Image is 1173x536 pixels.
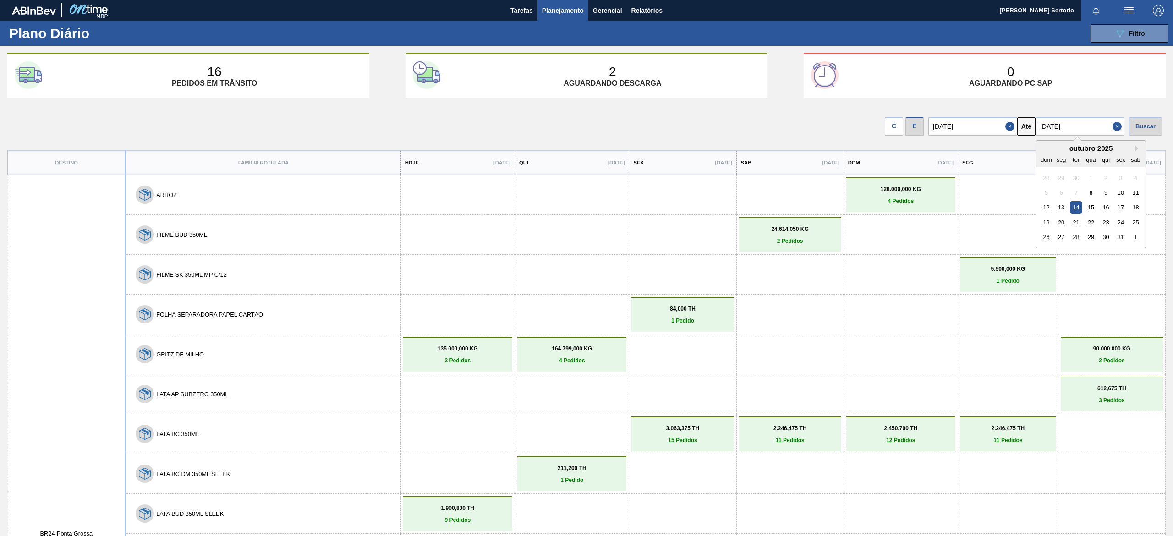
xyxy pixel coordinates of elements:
[741,238,839,244] p: 2 Pedidos
[1036,144,1146,152] div: outubro 2025
[156,311,263,318] button: FOLHA SEPARADORA PAPEL CARTÃO
[905,117,924,136] div: E
[822,160,839,165] p: [DATE]
[1114,172,1127,184] div: Not available sexta-feira, 3 de outubro de 2025
[8,151,126,175] th: Destino
[1055,201,1068,213] div: Choose segunda-feira, 13 de outubro de 2025
[631,5,663,16] span: Relatórios
[1085,216,1097,229] div: Choose quarta-feira, 22 de outubro de 2025
[1129,201,1142,213] div: Choose sábado, 18 de outubro de 2025
[634,317,731,324] p: 1 Pedido
[1055,186,1068,199] div: Not available segunda-feira, 6 de outubro de 2025
[963,437,1053,443] p: 11 Pedidos
[519,160,528,165] p: Qui
[849,437,953,443] p: 12 Pedidos
[963,266,1053,284] a: 5.500,000 KG1 Pedido
[1129,231,1142,243] div: Choose sábado, 1 de novembro de 2025
[848,160,860,165] p: Dom
[1153,5,1164,16] img: Logout
[1063,397,1161,404] p: 3 Pedidos
[520,345,624,352] p: 164.799,000 KG
[1129,216,1142,229] div: Choose sábado, 25 de outubro de 2025
[1129,186,1142,199] div: Choose sábado, 11 de outubro de 2025
[1129,117,1162,136] div: Buscar
[593,5,622,16] span: Gerencial
[1085,172,1097,184] div: Not available quarta-feira, 1 de outubro de 2025
[969,79,1052,88] p: Aguardando PC SAP
[406,517,510,523] p: 9 Pedidos
[1100,172,1112,184] div: Not available quinta-feira, 2 de outubro de 2025
[1100,186,1112,199] div: Choose quinta-feira, 9 de outubro de 2025
[1085,201,1097,213] div: Choose quarta-feira, 15 de outubro de 2025
[156,271,227,278] button: FILME SK 350ML MP C/12
[156,510,224,517] button: LATA BUD 350ML SLEEK
[139,348,151,360] img: 7hKVVNeldsGH5KwE07rPnOGsQy+SHCf9ftlnweef0E1el2YcIeEt5yaNqj+jPq4oMsVpG1vCxiwYEd4SvddTlxqBvEWZPhf52...
[1055,231,1068,243] div: Choose segunda-feira, 27 de outubro de 2025
[139,308,151,320] img: 7hKVVNeldsGH5KwE07rPnOGsQy+SHCf9ftlnweef0E1el2YcIeEt5yaNqj+jPq4oMsVpG1vCxiwYEd4SvddTlxqBvEWZPhf52...
[741,226,839,232] p: 24.614,050 KG
[963,425,1053,443] a: 2.246,475 TH11 Pedidos
[741,437,839,443] p: 11 Pedidos
[520,345,624,364] a: 164.799,000 KG4 Pedidos
[1017,117,1036,136] button: Até
[609,65,616,79] p: 2
[1063,357,1161,364] p: 2 Pedidos
[963,425,1053,432] p: 2.246,475 TH
[1063,385,1161,392] p: 612,675 TH
[542,5,584,16] span: Planejamento
[1091,24,1168,43] button: Filtro
[139,388,151,400] img: 7hKVVNeldsGH5KwE07rPnOGsQy+SHCf9ftlnweef0E1el2YcIeEt5yaNqj+jPq4oMsVpG1vCxiwYEd4SvddTlxqBvEWZPhf52...
[849,186,953,192] p: 128.000,000 KG
[1036,117,1124,136] input: dd/mm/yyyy
[962,160,973,165] p: Seg
[1100,201,1112,213] div: Choose quinta-feira, 16 de outubro de 2025
[156,191,177,198] button: ARROZ
[406,345,510,352] p: 135.000,000 KG
[741,425,839,432] p: 2.246,475 TH
[156,391,228,398] button: LATA AP SUBZERO 350ML
[12,6,56,15] img: TNhmsLtSVTkK8tSr43FrP2fwEKptu5GPRR3wAAAABJRU5ErkJggg==
[520,465,624,471] p: 211,200 TH
[715,160,732,165] p: [DATE]
[849,425,953,443] a: 2.450,700 TH12 Pedidos
[126,151,400,175] th: Família Rotulada
[1040,231,1052,243] div: Choose domingo, 26 de outubro de 2025
[520,357,624,364] p: 4 Pedidos
[1085,153,1097,166] div: qua
[849,198,953,204] p: 4 Pedidos
[741,160,752,165] p: Sab
[1063,345,1161,352] p: 90.000,000 KG
[1114,216,1127,229] div: Choose sexta-feira, 24 de outubro de 2025
[172,79,257,88] p: Pedidos em trânsito
[406,505,510,511] p: 1.900,800 TH
[634,437,731,443] p: 15 Pedidos
[1100,216,1112,229] div: Choose quinta-feira, 23 de outubro de 2025
[1005,117,1017,136] button: Close
[1129,172,1142,184] div: Not available sábado, 4 de outubro de 2025
[1113,117,1124,136] button: Close
[156,351,204,358] button: GRITZ DE MILHO
[1081,4,1111,17] button: Notificações
[1040,186,1052,199] div: Not available domingo, 5 de outubro de 2025
[1129,153,1142,166] div: sab
[885,115,903,136] div: Visão data de Coleta
[1070,186,1082,199] div: Not available terça-feira, 7 de outubro de 2025
[15,61,42,89] img: first-card-icon
[1039,170,1143,245] div: month 2025-10
[849,425,953,432] p: 2.450,700 TH
[156,431,199,438] button: LATA BC 350ML
[139,468,151,480] img: 7hKVVNeldsGH5KwE07rPnOGsQy+SHCf9ftlnweef0E1el2YcIeEt5yaNqj+jPq4oMsVpG1vCxiwYEd4SvddTlxqBvEWZPhf52...
[1144,160,1161,165] p: [DATE]
[520,465,624,483] a: 211,200 TH1 Pedido
[406,357,510,364] p: 3 Pedidos
[1063,345,1161,364] a: 90.000,000 KG2 Pedidos
[413,61,440,89] img: second-card-icon
[1085,186,1097,199] div: Choose quarta-feira, 8 de outubro de 2025
[741,425,839,443] a: 2.246,475 TH11 Pedidos
[406,505,510,523] a: 1.900,800 TH9 Pedidos
[1070,201,1082,213] div: Choose terça-feira, 14 de outubro de 2025
[1135,145,1141,152] button: Next Month
[493,160,510,165] p: [DATE]
[905,115,924,136] div: Visão Data de Entrega
[564,79,661,88] p: Aguardando descarga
